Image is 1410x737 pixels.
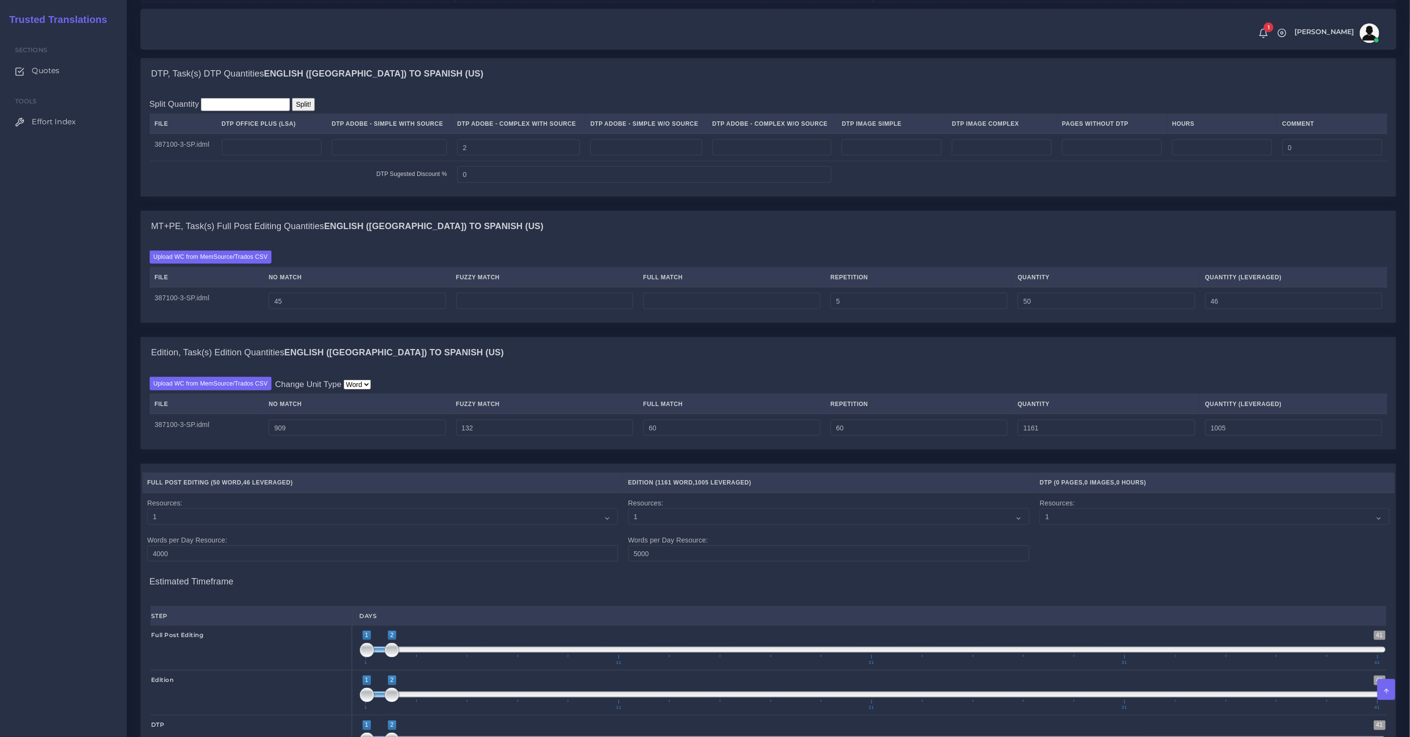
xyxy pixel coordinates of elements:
[150,268,264,288] th: File
[363,676,371,685] span: 1
[141,368,1396,450] div: Edition, Task(s) Edition QuantitiesEnglish ([GEOGRAPHIC_DATA]) TO Spanish (US)
[151,69,483,79] h4: DTP, Task(s) DTP Quantities
[360,612,377,620] strong: Days
[837,114,947,134] th: DTP Image Simple
[1255,28,1272,39] a: 1
[1084,479,1114,486] span: 0 Images
[150,134,217,161] td: 387100-3-SP.idml
[1374,676,1386,685] span: 41
[324,221,543,231] b: English ([GEOGRAPHIC_DATA]) TO Spanish (US)
[451,268,638,288] th: Fuzzy Match
[623,493,1035,567] td: Resources: Words per Day Resource:
[327,114,452,134] th: DTP Adobe - Simple With Source
[141,90,1396,196] div: DTP, Task(s) DTP QuantitiesEnglish ([GEOGRAPHIC_DATA]) TO Spanish (US)
[826,268,1013,288] th: Repetition
[32,65,59,76] span: Quotes
[1056,479,1083,486] span: 0 Pages
[141,337,1396,368] div: Edition, Task(s) Edition QuantitiesEnglish ([GEOGRAPHIC_DATA]) TO Spanish (US)
[1200,394,1387,414] th: Quantity (Leveraged)
[151,348,504,358] h4: Edition, Task(s) Edition Quantities
[695,479,749,486] span: 1005 Leveraged
[150,567,1388,587] h4: Estimated Timeframe
[151,721,165,728] strong: DTP
[1373,705,1382,710] span: 41
[1200,268,1387,288] th: Quantity (Leveraged)
[826,394,1013,414] th: Repetition
[150,287,264,314] td: 387100-3-SP.idml
[141,58,1396,90] div: DTP, Task(s) DTP QuantitiesEnglish ([GEOGRAPHIC_DATA]) TO Spanish (US)
[1057,114,1167,134] th: Pages Without DTP
[868,705,876,710] span: 21
[615,660,623,665] span: 11
[615,705,623,710] span: 11
[452,114,585,134] th: DTP Adobe - Complex With Source
[150,114,217,134] th: File
[1277,114,1388,134] th: Comment
[7,60,119,81] a: Quotes
[15,46,47,54] span: Sections
[32,116,76,127] span: Effort Index
[1120,660,1129,665] span: 31
[264,268,451,288] th: No Match
[1264,22,1274,32] span: 1
[213,479,241,486] span: 50 Word
[451,394,638,414] th: Fuzzy Match
[1035,493,1395,567] td: Resources:
[376,170,447,178] label: DTP Sugested Discount %
[142,493,623,567] td: Resources: Words per Day Resource:
[1374,631,1386,640] span: 41
[868,660,876,665] span: 21
[388,676,396,685] span: 2
[1373,660,1382,665] span: 41
[363,720,371,730] span: 1
[1035,473,1395,493] th: DTP ( , , )
[1117,479,1144,486] span: 0 Hours
[151,612,168,620] strong: Step
[585,114,707,134] th: DTP Adobe - Simple W/O Source
[150,377,272,390] label: Upload WC from MemSource/Trados CSV
[151,676,174,683] strong: Edition
[292,98,315,111] input: Split!
[150,98,199,110] label: Split Quantity
[707,114,837,134] th: DTP Adobe - Complex W/O Source
[264,69,483,78] b: English ([GEOGRAPHIC_DATA]) TO Spanish (US)
[15,97,37,105] span: Tools
[657,479,693,486] span: 1161 Word
[216,114,327,134] th: DTP Office Plus (LSA)
[264,394,451,414] th: No Match
[151,221,543,232] h4: MT+PE, Task(s) Full Post Editing Quantities
[141,211,1396,242] div: MT+PE, Task(s) Full Post Editing QuantitiesEnglish ([GEOGRAPHIC_DATA]) TO Spanish (US)
[1120,705,1129,710] span: 31
[388,631,396,640] span: 2
[1167,114,1277,134] th: Hours
[2,12,107,28] a: Trusted Translations
[947,114,1057,134] th: DTP Image Complex
[1294,28,1354,35] span: [PERSON_NAME]
[243,479,290,486] span: 46 Leveraged
[623,473,1035,493] th: Edition ( , )
[363,705,369,710] span: 1
[1374,720,1386,730] span: 41
[150,394,264,414] th: File
[638,394,825,414] th: Full Match
[1013,394,1200,414] th: Quantity
[1290,23,1383,43] a: [PERSON_NAME]avatar
[150,414,264,441] td: 387100-3-SP.idml
[141,242,1396,323] div: MT+PE, Task(s) Full Post Editing QuantitiesEnglish ([GEOGRAPHIC_DATA]) TO Spanish (US)
[142,473,623,493] th: Full Post Editing ( , )
[363,631,371,640] span: 1
[363,660,369,665] span: 1
[7,112,119,132] a: Effort Index
[1013,268,1200,288] th: Quantity
[284,348,503,357] b: English ([GEOGRAPHIC_DATA]) TO Spanish (US)
[2,14,107,25] h2: Trusted Translations
[151,631,204,639] strong: Full Post Editing
[1360,23,1379,43] img: avatar
[638,268,825,288] th: Full Match
[388,720,396,730] span: 2
[150,251,272,264] label: Upload WC from MemSource/Trados CSV
[275,378,342,390] label: Change Unit Type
